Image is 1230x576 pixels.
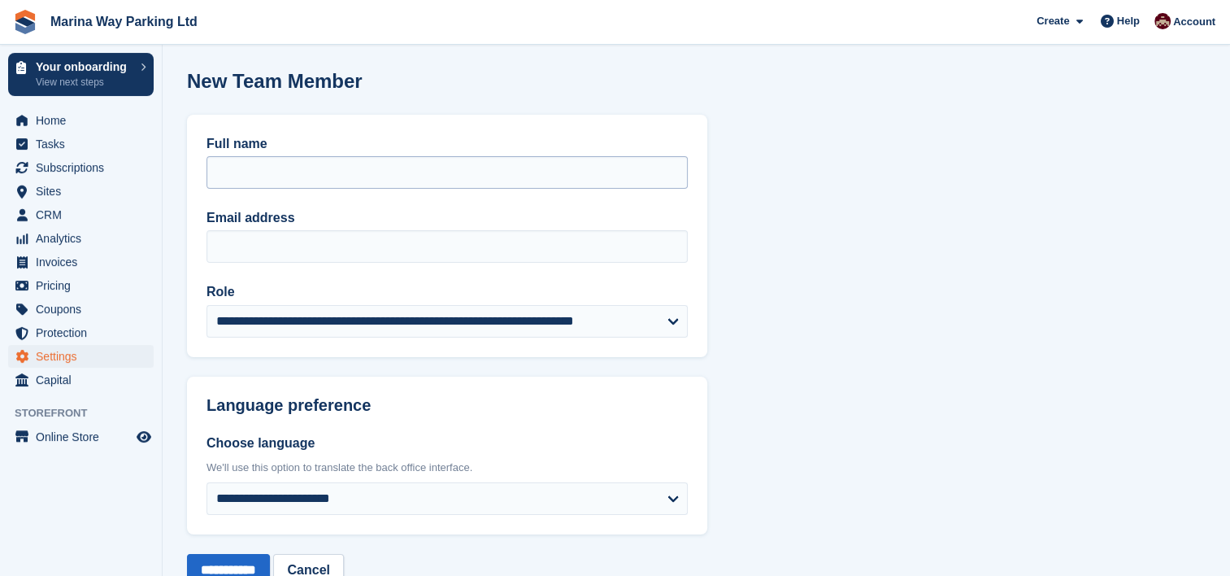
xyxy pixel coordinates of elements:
[44,8,204,35] a: Marina Way Parking Ltd
[134,427,154,447] a: Preview store
[8,369,154,391] a: menu
[36,274,133,297] span: Pricing
[8,425,154,448] a: menu
[1154,13,1171,29] img: Daniel Finn
[36,109,133,132] span: Home
[187,70,363,92] h1: New Team Member
[8,180,154,203] a: menu
[36,425,133,448] span: Online Store
[8,274,154,297] a: menu
[36,321,133,344] span: Protection
[36,298,133,321] span: Coupons
[8,227,154,250] a: menu
[206,396,688,415] h2: Language preference
[36,203,133,226] span: CRM
[15,405,162,421] span: Storefront
[36,227,133,250] span: Analytics
[36,180,133,203] span: Sites
[206,434,688,453] label: Choose language
[1117,13,1140,29] span: Help
[13,10,37,34] img: stora-icon-8386f47178a22dfd0bd8f6a31ec36ba5ce8667c1dd55bd0f319d3a0aa187defe.svg
[8,109,154,132] a: menu
[206,208,688,228] label: Email address
[1173,14,1215,30] span: Account
[36,345,133,368] span: Settings
[1037,13,1069,29] span: Create
[8,133,154,155] a: menu
[8,156,154,179] a: menu
[36,133,133,155] span: Tasks
[8,321,154,344] a: menu
[36,61,133,72] p: Your onboarding
[206,282,688,302] label: Role
[206,134,688,154] label: Full name
[206,460,688,476] div: We'll use this option to translate the back office interface.
[36,75,133,89] p: View next steps
[36,369,133,391] span: Capital
[8,298,154,321] a: menu
[8,345,154,368] a: menu
[36,251,133,273] span: Invoices
[8,251,154,273] a: menu
[8,203,154,226] a: menu
[8,53,154,96] a: Your onboarding View next steps
[36,156,133,179] span: Subscriptions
